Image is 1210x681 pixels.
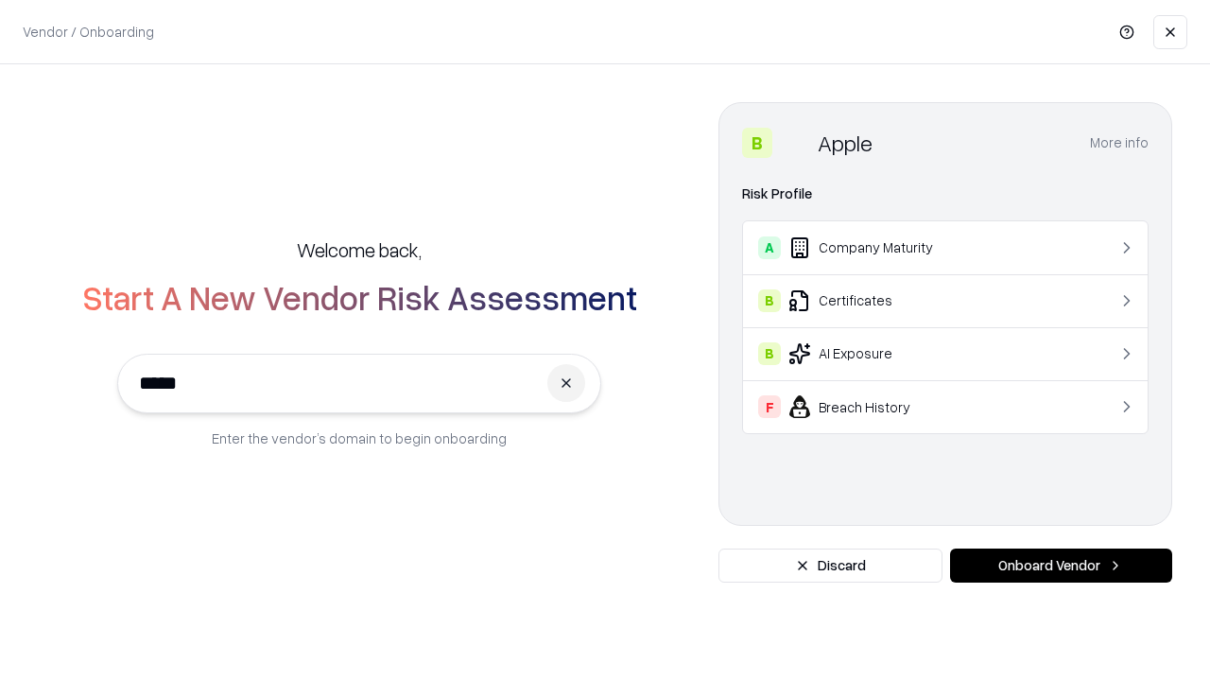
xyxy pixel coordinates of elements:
div: B [758,289,781,312]
div: Company Maturity [758,236,1064,259]
div: B [742,128,772,158]
div: Apple [818,128,873,158]
div: A [758,236,781,259]
div: AI Exposure [758,342,1064,365]
p: Vendor / Onboarding [23,22,154,42]
div: B [758,342,781,365]
p: Enter the vendor’s domain to begin onboarding [212,428,507,448]
button: More info [1090,126,1149,160]
h2: Start A New Vendor Risk Assessment [82,278,637,316]
div: F [758,395,781,418]
h5: Welcome back, [297,236,422,263]
div: Breach History [758,395,1064,418]
button: Onboard Vendor [950,549,1172,583]
div: Certificates [758,289,1064,312]
div: Risk Profile [742,183,1149,205]
button: Discard [718,549,942,583]
img: Apple [780,128,810,158]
